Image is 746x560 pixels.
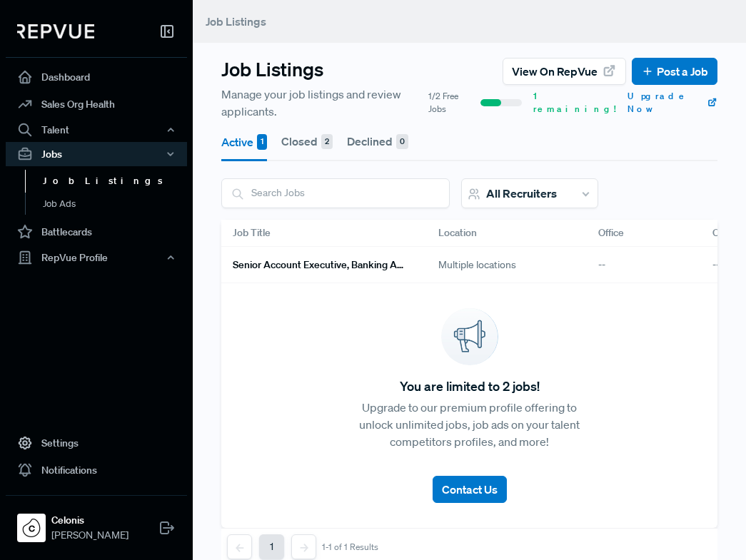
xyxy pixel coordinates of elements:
[227,534,378,559] nav: pagination
[6,429,187,457] a: Settings
[6,118,187,142] button: Talent
[6,245,187,270] button: RepVue Profile
[641,63,708,80] a: Post a Job
[598,225,624,240] span: Office
[433,476,507,503] button: Contact Us
[291,534,316,559] button: Next
[281,121,333,161] button: Closed 2
[227,534,252,559] button: Previous
[233,253,404,277] a: Senior Account Executive, Banking and Capital Markets
[6,142,187,166] button: Jobs
[346,399,594,450] p: Upgrade to our premium profile offering to unlock unlimited jobs, job ads on your talent competit...
[233,225,271,240] span: Job Title
[51,513,128,528] strong: Celonis
[221,57,323,80] h3: Job Listings
[321,134,333,150] div: 2
[347,121,408,161] button: Declined 0
[322,542,378,552] div: 1-1 of 1 Results
[587,247,701,283] div: --
[25,193,206,215] a: Job Ads
[17,24,94,39] img: RepVue
[428,90,470,116] span: 1/2 Free Jobs
[632,58,717,85] button: Post a Job
[503,58,626,85] button: View on RepVue
[6,495,187,549] a: CelonisCelonis[PERSON_NAME]
[438,225,477,240] span: Location
[51,528,128,543] span: [PERSON_NAME]
[627,90,717,116] a: Upgrade Now
[20,516,43,539] img: Celonis
[221,121,267,161] button: Active 1
[6,91,187,118] a: Sales Org Health
[427,247,587,283] div: Multiple locations
[441,308,498,365] img: announcement
[6,218,187,245] a: Battlecards
[233,259,404,271] h6: Senior Account Executive, Banking and Capital Markets
[257,134,267,150] div: 1
[396,134,408,150] div: 0
[486,186,557,200] span: All Recruiters
[221,86,417,120] span: Manage your job listings and review applicants.
[533,90,616,116] span: 1 remaining!
[25,170,206,193] a: Job Listings
[442,482,498,497] span: Contact Us
[6,63,187,91] a: Dashboard
[433,464,507,503] a: Contact Us
[6,457,187,484] a: Notifications
[259,534,284,559] button: 1
[222,179,449,207] input: Search Jobs
[512,63,598,80] span: View on RepVue
[400,377,540,396] span: You are limited to 2 jobs!
[206,14,266,29] span: Job Listings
